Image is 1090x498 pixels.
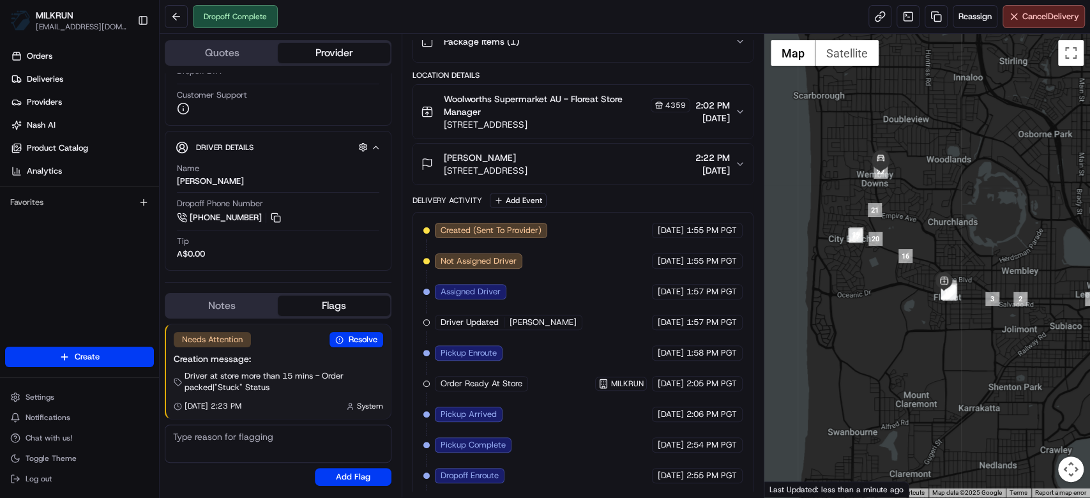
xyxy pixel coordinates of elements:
a: Providers [5,92,159,112]
img: Google [768,481,810,497]
span: [DATE] 2:23 PM [185,401,241,411]
a: Product Catalog [5,138,159,158]
span: Name [177,163,199,174]
span: 2:54 PM PGT [686,439,737,451]
button: [PHONE_NUMBER] [177,211,283,225]
span: MILKRUN [611,379,644,389]
button: Show satellite imagery [815,40,879,66]
span: Nash AI [27,119,56,131]
span: 1:57 PM PGT [686,317,737,328]
a: Deliveries [5,69,159,89]
button: Add Flag [315,468,391,486]
span: Order Ready At Store [441,378,522,389]
span: 1:55 PM PGT [686,255,737,267]
button: Notifications [5,409,154,426]
span: Pickup Enroute [441,347,497,359]
button: CancelDelivery [1003,5,1085,28]
div: 2 [1013,292,1027,306]
a: Orders [5,46,159,66]
span: Product Catalog [27,142,88,154]
span: 2:05 PM PGT [686,378,737,389]
div: Last Updated: less than a minute ago [764,481,909,497]
button: Chat with us! [5,429,154,447]
span: Reassign [958,11,992,22]
span: [DATE] [695,164,730,177]
span: [DATE] [658,470,684,481]
div: 18 [848,228,862,242]
button: Flags [278,296,390,316]
span: [DATE] [658,286,684,298]
span: Log out [26,474,52,484]
button: Add Event [490,193,547,208]
button: Woolworths Supermarket AU - Floreat Store Manager4359[STREET_ADDRESS]2:02 PM[DATE] [413,85,753,139]
button: [EMAIL_ADDRESS][DOMAIN_NAME] [36,22,127,32]
span: [DATE] [658,347,684,359]
span: [DATE] [695,112,730,124]
span: Cancel Delivery [1022,11,1079,22]
span: 2:55 PM PGT [686,470,737,481]
button: Create [5,347,154,367]
button: MILKRUNMILKRUN[EMAIL_ADDRESS][DOMAIN_NAME] [5,5,132,36]
span: Dropoff Phone Number [177,198,263,209]
button: Map camera controls [1058,456,1084,482]
span: Map data ©2025 Google [932,489,1002,496]
span: Notifications [26,412,70,423]
button: Reassign [953,5,997,28]
a: Analytics [5,161,159,181]
img: MILKRUN [10,10,31,31]
span: Tip [177,236,189,247]
span: [DATE] [658,409,684,420]
span: Pickup Complete [441,439,506,451]
div: Creation message: [174,352,383,365]
button: Toggle Theme [5,449,154,467]
a: Nash AI [5,115,159,135]
button: Package Items (1) [413,21,753,62]
button: Quotes [166,43,278,63]
span: [DATE] [658,439,684,451]
button: Driver Details [176,137,381,158]
span: 2:02 PM [695,99,730,112]
div: 21 [868,203,882,217]
span: Pickup Arrived [441,409,497,420]
span: [PHONE_NUMBER] [190,212,262,223]
span: [STREET_ADDRESS] [444,118,690,131]
span: Providers [27,96,62,108]
div: 20 [868,232,882,246]
div: Delivery Activity [413,195,482,206]
button: MILKRUN [36,9,73,22]
span: Settings [26,392,54,402]
div: A$0.00 [177,248,205,260]
span: 4359 [665,100,686,110]
span: 1:58 PM PGT [686,347,737,359]
span: Dropoff Enroute [441,470,499,481]
button: Log out [5,470,154,488]
button: Show street map [771,40,815,66]
span: Deliveries [27,73,63,85]
span: [DATE] [658,378,684,389]
span: Customer Support [177,89,247,101]
span: System [357,401,383,411]
span: Assigned Driver [441,286,501,298]
div: [PERSON_NAME] [177,176,244,187]
span: [STREET_ADDRESS] [444,164,527,177]
span: 1:57 PM PGT [686,286,737,298]
span: Orders [27,50,52,62]
span: 2:06 PM PGT [686,409,737,420]
button: Settings [5,388,154,406]
button: Toggle fullscreen view [1058,40,1084,66]
div: 19 [849,227,863,241]
span: [DATE] [658,255,684,267]
span: Driver at store more than 15 mins - Order packed | "Stuck" Status [185,370,383,393]
span: 1:55 PM PGT [686,225,737,236]
span: Not Assigned Driver [441,255,517,267]
div: Needs Attention [174,332,251,347]
span: Driver Details [196,142,254,153]
button: Provider [278,43,390,63]
span: Create [75,351,100,363]
span: Package Items ( 1 ) [444,35,519,48]
span: Chat with us! [26,433,72,443]
div: 16 [898,249,912,263]
div: Location Details [413,70,753,80]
